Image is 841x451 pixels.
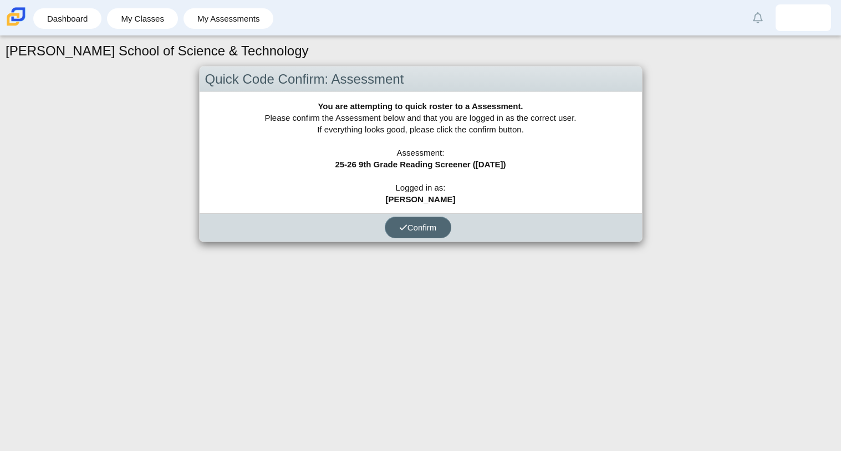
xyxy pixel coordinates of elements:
img: taliyah.basey.uh5V0t [794,9,812,27]
img: Carmen School of Science & Technology [4,5,28,28]
div: Quick Code Confirm: Assessment [200,66,642,93]
a: Alerts [746,6,770,30]
a: Carmen School of Science & Technology [4,20,28,30]
div: Please confirm the Assessment below and that you are logged in as the correct user. If everything... [200,92,642,213]
b: [PERSON_NAME] [386,194,456,204]
button: Confirm [385,217,451,238]
a: My Classes [113,8,172,29]
a: My Assessments [189,8,268,29]
b: 25-26 9th Grade Reading Screener ([DATE]) [335,160,506,169]
b: You are attempting to quick roster to a Assessment. [318,101,523,111]
h1: [PERSON_NAME] School of Science & Technology [6,42,309,60]
a: taliyah.basey.uh5V0t [776,4,831,31]
a: Dashboard [39,8,96,29]
span: Confirm [399,223,437,232]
